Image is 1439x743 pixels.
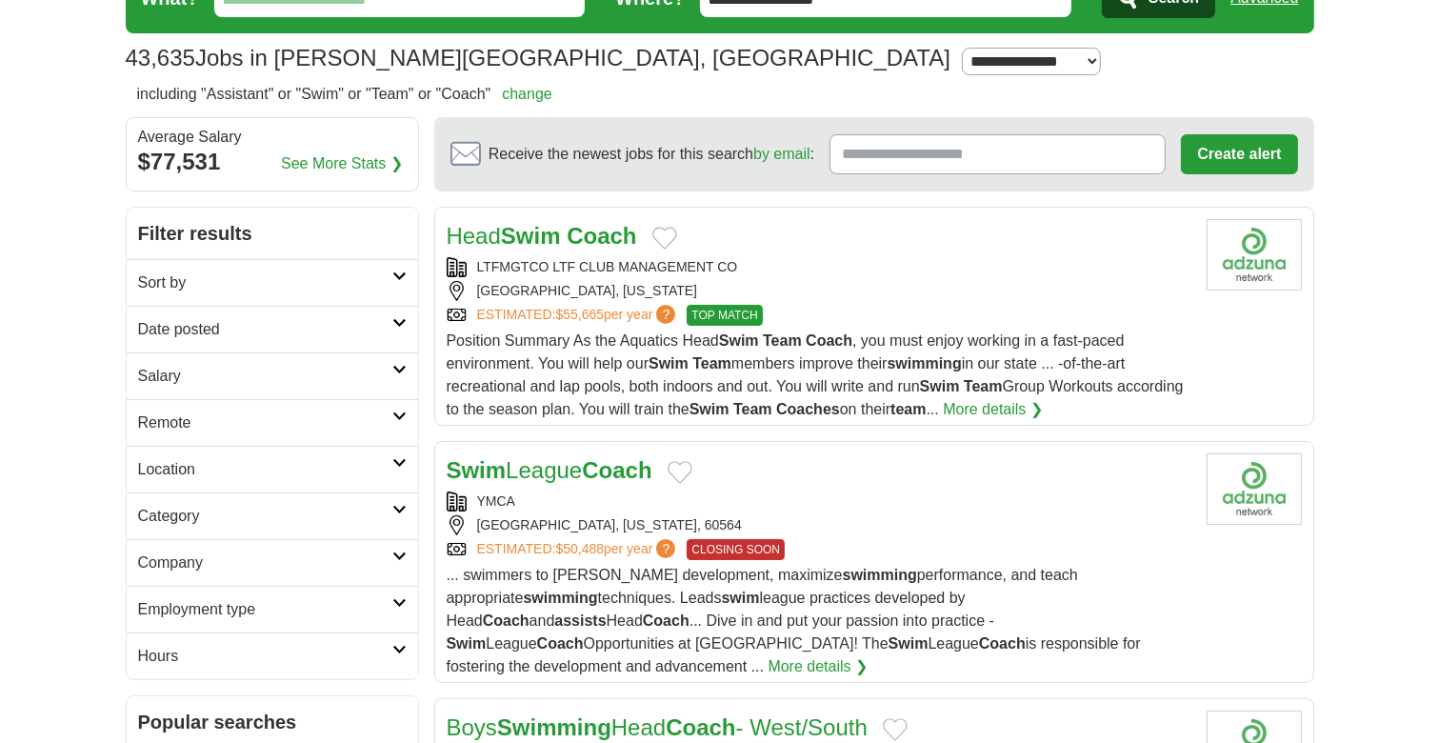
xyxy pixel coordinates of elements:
[127,259,418,306] a: Sort by
[127,446,418,492] a: Location
[964,378,1003,394] strong: Team
[883,718,908,741] button: Add to favorite jobs
[763,332,802,349] strong: Team
[447,635,487,652] strong: Swim
[447,567,1141,674] span: ... swimmers to [PERSON_NAME] development, maximize performance, and teach appropriate techniques...
[753,146,810,162] a: by email
[138,458,392,481] h2: Location
[127,586,418,633] a: Employment type
[943,398,1043,421] a: More details ❯
[554,612,606,629] strong: assists
[477,539,680,560] a: ESTIMATED:$50,488per year?
[138,318,392,341] h2: Date posted
[127,399,418,446] a: Remote
[138,552,392,574] h2: Company
[477,305,680,326] a: ESTIMATED:$55,665per year?
[523,590,597,606] strong: swimming
[138,645,392,668] h2: Hours
[888,355,962,371] strong: swimming
[652,227,677,250] button: Add to favorite jobs
[138,598,392,621] h2: Employment type
[687,305,762,326] span: TOP MATCH
[643,612,690,629] strong: Coach
[1181,134,1297,174] button: Create alert
[690,401,729,417] strong: Swim
[126,45,950,70] h1: Jobs in [PERSON_NAME][GEOGRAPHIC_DATA], [GEOGRAPHIC_DATA]
[656,305,675,324] span: ?
[555,307,604,322] span: $55,665
[979,635,1026,652] strong: Coach
[722,590,760,606] strong: swim
[138,145,407,179] div: $77,531
[138,271,392,294] h2: Sort by
[1207,453,1302,525] img: YMCA logo
[1207,219,1302,291] img: Company logo
[890,401,926,417] strong: team
[489,143,814,166] span: Receive the newest jobs for this search :
[920,378,960,394] strong: Swim
[555,541,604,556] span: $50,488
[656,539,675,558] span: ?
[769,655,869,678] a: More details ❯
[537,635,584,652] strong: Coach
[137,83,552,106] h2: including "Assistant" or "Swim" or "Team" or "Coach"
[692,355,731,371] strong: Team
[138,505,392,528] h2: Category
[127,633,418,679] a: Hours
[127,306,418,352] a: Date posted
[666,714,735,740] strong: Coach
[687,539,785,560] span: CLOSING SOON
[668,461,692,484] button: Add to favorite jobs
[733,401,772,417] strong: Team
[447,281,1191,301] div: [GEOGRAPHIC_DATA], [US_STATE]
[501,223,561,249] strong: Swim
[447,257,1191,277] div: LTFMGTCO LTF CLUB MANAGEMENT CO
[649,355,689,371] strong: Swim
[497,714,611,740] strong: Swimming
[127,208,418,259] h2: Filter results
[138,708,407,736] h2: Popular searches
[127,352,418,399] a: Salary
[447,457,507,483] strong: Swim
[447,332,1184,417] span: Position Summary As the Aquatics Head , you must enjoy working in a fast-paced environment. You w...
[138,130,407,145] div: Average Salary
[843,567,917,583] strong: swimming
[127,539,418,586] a: Company
[567,223,636,249] strong: Coach
[447,515,1191,535] div: [GEOGRAPHIC_DATA], [US_STATE], 60564
[483,612,530,629] strong: Coach
[806,332,852,349] strong: Coach
[447,714,868,740] a: BoysSwimmingHeadCoach- West/South
[719,332,759,349] strong: Swim
[126,41,195,75] span: 43,635
[281,152,403,175] a: See More Stats ❯
[138,412,392,434] h2: Remote
[889,635,929,652] strong: Swim
[776,401,840,417] strong: Coaches
[138,365,392,388] h2: Salary
[502,86,552,102] a: change
[582,457,651,483] strong: Coach
[447,457,652,483] a: SwimLeagueCoach
[477,493,515,509] a: YMCA
[447,223,637,249] a: HeadSwim Coach
[127,492,418,539] a: Category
